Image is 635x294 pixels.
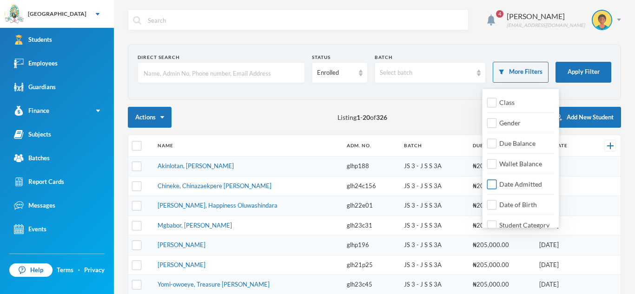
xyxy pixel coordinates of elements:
[399,157,468,176] td: JS 3 - J S S 3A
[14,224,46,234] div: Events
[535,235,590,255] td: [DATE]
[14,130,51,139] div: Subjects
[158,202,278,209] a: [PERSON_NAME], Happiness Oluwashindara
[143,63,300,84] input: Name, Admin No, Phone number, Email Address
[14,153,50,163] div: Batches
[468,176,535,196] td: ₦205,000.00
[468,216,535,235] td: ₦205,000.00
[548,107,621,128] button: Add New Student
[496,98,518,106] span: Class
[28,10,86,18] div: [GEOGRAPHIC_DATA]
[342,255,399,275] td: glh21p25
[496,160,546,168] span: Wallet Balance
[468,157,535,176] td: ₦205,000.00
[14,35,52,45] div: Students
[399,176,468,196] td: JS 3 - J S S 3A
[556,62,611,83] button: Apply Filter
[399,216,468,235] td: JS 3 - J S S 3A
[147,10,463,31] input: Search
[133,16,141,25] img: search
[14,201,55,210] div: Messages
[496,221,553,229] span: Student Category
[468,235,535,255] td: ₦205,000.00
[363,113,370,121] b: 20
[78,266,80,275] div: ·
[14,82,56,92] div: Guardians
[5,5,24,24] img: logo
[158,162,234,170] a: Akinlotan, [PERSON_NAME]
[84,266,105,275] a: Privacy
[399,235,468,255] td: JS 3 - J S S 3A
[380,68,473,78] div: Select batch
[312,54,368,61] div: Status
[342,216,399,235] td: glh23c31
[342,196,399,216] td: glh22e01
[496,201,541,209] span: Date of Birth
[138,54,305,61] div: Direct Search
[317,68,354,78] div: Enrolled
[468,135,535,157] th: Due Fees
[468,255,535,275] td: ₦205,000.00
[496,180,546,188] span: Date Admitted
[399,196,468,216] td: JS 3 - J S S 3A
[357,113,360,121] b: 1
[342,157,399,176] td: glhp188
[342,235,399,255] td: glhp196
[158,222,232,229] a: Mgbabor, [PERSON_NAME]
[128,107,172,128] button: Actions
[607,143,614,149] img: +
[57,266,73,275] a: Terms
[535,176,590,196] td: [DATE]
[158,182,271,189] a: Chineke, Chinazaekpere [PERSON_NAME]
[535,157,590,176] td: [DATE]
[14,177,64,187] div: Report Cards
[535,216,590,235] td: [DATE]
[496,119,524,127] span: Gender
[507,11,585,22] div: [PERSON_NAME]
[496,10,503,18] span: 4
[342,176,399,196] td: glh24c156
[14,106,49,116] div: Finance
[158,261,205,268] a: [PERSON_NAME]
[535,196,590,216] td: [DATE]
[593,11,611,29] img: STUDENT
[153,135,342,157] th: Name
[337,112,387,122] span: Listing - of
[496,139,539,147] span: Due Balance
[158,281,270,288] a: Yomi-owoeye, Treasure [PERSON_NAME]
[158,241,205,248] a: [PERSON_NAME]
[507,22,585,29] div: [EMAIL_ADDRESS][DOMAIN_NAME]
[342,135,399,157] th: Adm. No.
[493,62,549,83] button: More Filters
[14,59,58,68] div: Employees
[399,135,468,157] th: Batch
[468,196,535,216] td: ₦205,000.00
[376,113,387,121] b: 326
[535,255,590,275] td: [DATE]
[9,263,53,277] a: Help
[375,54,486,61] div: Batch
[535,135,590,157] th: Adm. Date
[399,255,468,275] td: JS 3 - J S S 3A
